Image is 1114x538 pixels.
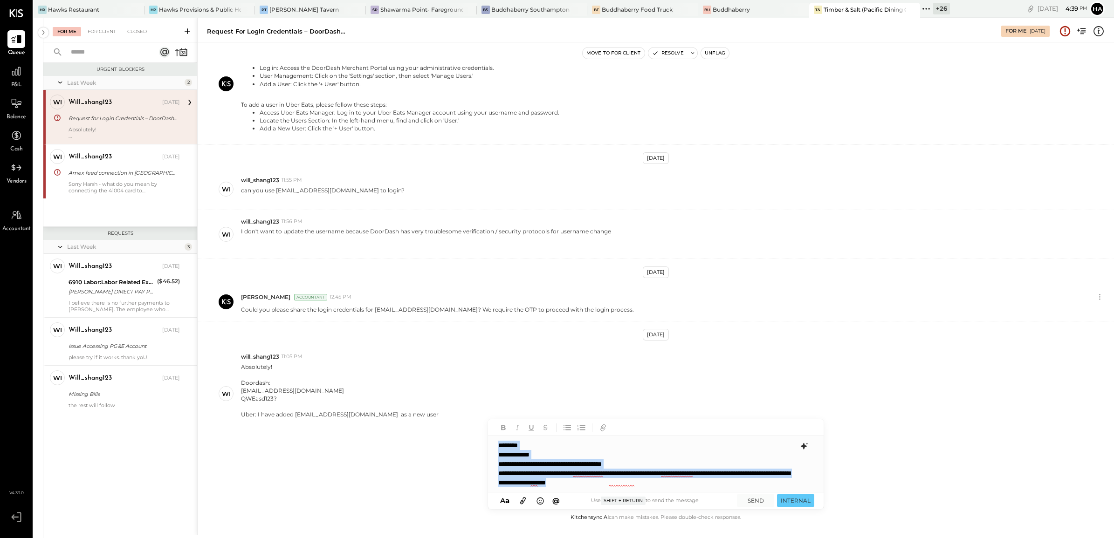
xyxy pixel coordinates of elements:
button: Unordered List [561,422,573,434]
div: [PERSON_NAME] DIRECT PAY PHONE [GEOGRAPHIC_DATA] [69,287,154,296]
span: 11:05 PM [282,353,303,361]
div: [PERSON_NAME] Tavern [269,6,339,14]
div: Amex feed connection in [GEOGRAPHIC_DATA] [69,168,177,177]
div: Doordash: [241,379,439,387]
div: Accountant [294,294,327,300]
button: Italic [511,422,523,434]
div: Issue Accessing PG&E Account [69,341,177,351]
span: Shift + Return [601,497,646,505]
div: wi [222,389,231,398]
span: will_shang123 [241,353,279,361]
div: [DATE] [162,263,180,270]
p: I don't want to update the username because DoorDash has very troublesome verification / security... [241,227,611,251]
div: will_shang123 [69,152,112,162]
div: [DATE] [162,99,180,106]
a: P&L [0,62,32,89]
li: User Management: Click on the 'Settings' section, then select 'Manage Users.' [260,72,709,80]
div: QWEasd123? [241,395,439,402]
div: will_shang123 [69,374,112,383]
div: Request for Login Credentials – DoorDash & Uber Eats [207,27,347,36]
a: Accountant [0,206,32,233]
p: can you use [EMAIL_ADDRESS][DOMAIN_NAME] to login? [241,186,405,202]
div: 3 [185,243,192,251]
div: the rest will follow [69,402,180,415]
div: wi [53,98,62,107]
div: SP [371,6,379,14]
div: [DATE] [643,152,669,164]
div: Absolutely! [69,126,180,139]
div: T& [814,6,822,14]
div: ($46.52) [157,277,180,286]
div: please try if it works. thank yoU! [69,354,180,361]
div: [DATE] [162,375,180,382]
button: Unflag [701,48,729,59]
div: Sorry Harsh - what do you mean by connecting the 41004 card to [GEOGRAPHIC_DATA]? Im not sure I u... [69,181,180,194]
button: Move to for client [583,48,645,59]
div: For Me [53,27,81,36]
div: will_shang123 [69,326,112,335]
li: Add a New User: Click the '+ User' button. [260,124,709,132]
span: will_shang123 [241,218,279,225]
button: @ [550,495,563,506]
div: wi [222,185,231,194]
div: For Me [1005,27,1026,35]
div: 6910 Labor:Labor Related Expenses:Group Insurance [69,278,154,287]
div: Shawarma Point- Fareground [380,6,463,14]
a: Balance [0,95,32,122]
div: wi [222,230,231,239]
div: Last Week [67,243,182,251]
div: copy link [1026,4,1035,14]
span: Vendors [7,177,27,186]
button: Ha [1090,1,1105,16]
div: [DATE] [162,327,180,334]
span: Cash [10,145,22,154]
a: Vendors [0,159,32,186]
span: Accountant [2,225,31,233]
div: [DATE] [643,329,669,341]
button: Aa [497,496,512,506]
div: will_shang123 [69,98,112,107]
div: 2 [185,79,192,86]
span: will_shang123 [241,176,279,184]
div: [EMAIL_ADDRESS][DOMAIN_NAME] [241,387,439,395]
div: Closed [123,27,151,36]
li: Add a User: Click the '+ User' button. [260,80,709,88]
span: Balance [7,113,26,122]
div: wi [53,262,62,271]
span: Queue [8,49,25,57]
div: [DATE] [1038,4,1087,13]
button: Bold [497,422,509,434]
div: BF [592,6,600,14]
span: a [505,496,509,505]
span: 12:45 PM [330,293,351,301]
span: [PERSON_NAME] [241,293,290,301]
div: I believe there is no further payments to [PERSON_NAME]. The employee who previous receives this ... [69,300,180,313]
div: will_shang123 [69,262,112,271]
button: Add URL [597,422,609,434]
div: [DATE] [162,153,180,161]
div: + 26 [933,3,950,14]
button: Strikethrough [539,422,551,434]
div: Request for Login Credentials – DoorDash & Uber Eats [69,114,177,123]
div: wi [53,374,62,382]
span: P&L [11,81,22,89]
span: @ [552,496,560,505]
div: Missing Bills [69,389,177,399]
div: HR [38,6,47,14]
div: Last Week [67,79,182,87]
button: Resolve [648,48,688,59]
div: Use to send the message [562,497,728,505]
div: PT [260,6,268,14]
div: Bu [703,6,711,14]
div: [DATE] [1030,28,1045,34]
p: The DoorDash and Uber login code is currently being sent to [EMAIL_ADDRESS][DOMAIN_NAME]. Please ... [241,40,709,137]
li: Locate the Users Section: In the left-hand menu, find and click on 'User.' [260,116,709,124]
div: HP [149,6,158,14]
li: Log in: Access the DoorDash Merchant Portal using your administrative credentials. [260,64,709,72]
a: Queue [0,30,32,57]
button: SEND [737,494,774,507]
div: Buddhaberry [713,6,750,14]
a: Cash [0,127,32,154]
div: Requests [48,230,193,237]
div: Hawks Restaurant [48,6,99,14]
